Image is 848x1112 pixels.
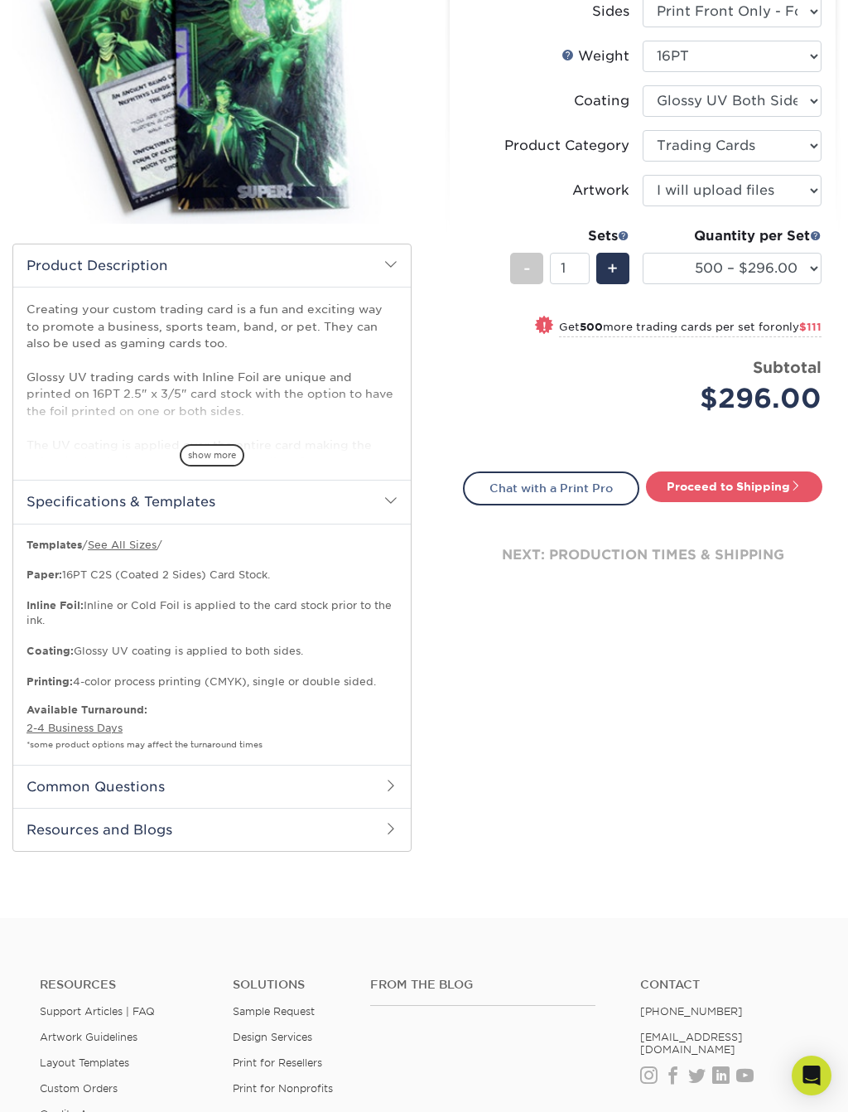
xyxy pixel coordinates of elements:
[26,538,397,689] p: / / 16PT C2S (Coated 2 Sides) Card Stock. Inline or Cold Foil is applied to the card stock prior ...
[13,480,411,523] h2: Specifications & Templates
[40,1005,155,1018] a: Support Articles | FAQ
[26,675,73,688] strong: Printing:
[233,1031,312,1043] a: Design Services
[26,568,62,581] strong: Paper:
[640,1031,743,1056] a: [EMAIL_ADDRESS][DOMAIN_NAME]
[26,645,74,657] strong: Coating:
[26,301,397,486] p: Creating your custom trading card is a fun and exciting way to promote a business, sports team, b...
[40,978,208,992] h4: Resources
[775,321,821,333] span: only
[574,91,629,111] div: Coating
[463,471,639,505] a: Chat with a Print Pro
[792,1056,831,1095] div: Open Intercom Messenger
[523,256,531,281] span: -
[559,321,821,337] small: Get more trading cards per set for
[799,321,821,333] span: $111
[233,1056,322,1069] a: Print for Resellers
[13,808,411,851] h2: Resources and Blogs
[40,1031,137,1043] a: Artwork Guidelines
[26,722,123,734] a: 2-4 Business Days
[26,740,263,749] small: *some product options may affect the turnaround times
[655,379,821,418] div: $296.00
[607,256,618,281] span: +
[370,978,595,992] h4: From the Blog
[580,321,603,333] strong: 500
[463,505,822,605] div: next: production times & shipping
[640,978,808,992] a: Contact
[753,358,821,376] strong: Subtotal
[233,978,345,992] h4: Solutions
[26,599,84,612] strong: Inline Foil:
[646,471,822,501] a: Proceed to Shipping
[561,46,629,66] div: Weight
[88,539,157,551] a: See All Sizes
[40,1082,118,1095] a: Custom Orders
[180,444,244,467] span: show more
[26,703,147,716] b: Available Turnaround:
[233,1082,333,1095] a: Print for Nonprofits
[233,1005,315,1018] a: Sample Request
[504,136,629,156] div: Product Category
[643,226,821,246] div: Quantity per Set
[572,181,629,201] div: Artwork
[510,226,629,246] div: Sets
[542,317,547,335] span: !
[40,1056,129,1069] a: Layout Templates
[640,1005,743,1018] a: [PHONE_NUMBER]
[26,539,82,551] b: Templates
[13,244,411,287] h2: Product Description
[592,2,629,22] div: Sides
[13,765,411,808] h2: Common Questions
